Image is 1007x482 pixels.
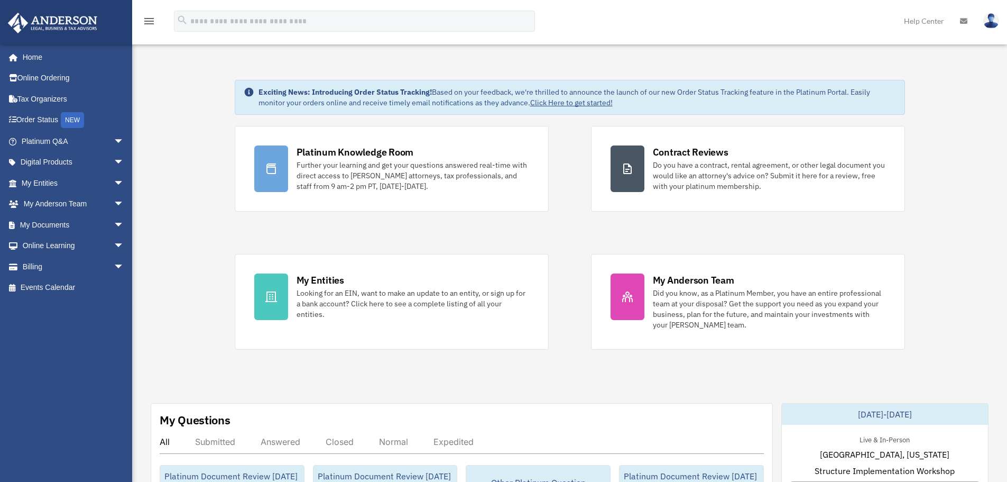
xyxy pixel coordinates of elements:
[591,126,905,212] a: Contract Reviews Do you have a contract, rental agreement, or other legal document you would like...
[297,274,344,287] div: My Entities
[114,152,135,174] span: arrow_drop_down
[815,465,955,477] span: Structure Implementation Workshop
[530,98,613,107] a: Click Here to get started!
[258,87,896,108] div: Based on your feedback, we're thrilled to announce the launch of our new Order Status Tracking fe...
[7,110,140,131] a: Order StatusNEW
[195,436,235,447] div: Submitted
[114,172,135,194] span: arrow_drop_down
[7,68,140,89] a: Online Ordering
[326,436,354,447] div: Closed
[653,274,734,287] div: My Anderson Team
[7,47,135,68] a: Home
[297,145,414,159] div: Platinum Knowledge Room
[160,412,230,428] div: My Questions
[235,254,549,350] a: My Entities Looking for an EIN, want to make an update to an entity, or sign up for a bank accoun...
[379,436,408,447] div: Normal
[143,15,155,28] i: menu
[261,436,300,447] div: Answered
[653,160,885,192] div: Do you have a contract, rental agreement, or other legal document you would like an attorney's ad...
[851,433,918,444] div: Live & In-Person
[7,214,140,235] a: My Documentsarrow_drop_down
[591,254,905,350] a: My Anderson Team Did you know, as a Platinum Member, you have an entire professional team at your...
[177,14,188,26] i: search
[258,87,432,97] strong: Exciting News: Introducing Order Status Tracking!
[983,13,999,29] img: User Pic
[7,172,140,194] a: My Entitiesarrow_drop_down
[7,152,140,173] a: Digital Productsarrow_drop_down
[297,160,529,192] div: Further your learning and get your questions answered real-time with direct access to [PERSON_NAM...
[7,88,140,110] a: Tax Organizers
[7,235,140,257] a: Online Learningarrow_drop_down
[7,131,140,152] a: Platinum Q&Aarrow_drop_down
[5,13,100,33] img: Anderson Advisors Platinum Portal
[820,448,949,461] span: [GEOGRAPHIC_DATA], [US_STATE]
[114,194,135,215] span: arrow_drop_down
[297,288,529,320] div: Looking for an EIN, want to make an update to an entity, or sign up for a bank account? Click her...
[160,436,170,447] div: All
[143,19,155,28] a: menu
[235,126,549,212] a: Platinum Knowledge Room Further your learning and get your questions answered real-time with dire...
[61,112,84,128] div: NEW
[782,404,988,425] div: [DATE]-[DATE]
[114,214,135,236] span: arrow_drop_down
[653,288,885,330] div: Did you know, as a Platinum Member, you have an entire professional team at your disposal? Get th...
[433,436,474,447] div: Expedited
[7,194,140,215] a: My Anderson Teamarrow_drop_down
[114,235,135,257] span: arrow_drop_down
[114,256,135,278] span: arrow_drop_down
[7,256,140,277] a: Billingarrow_drop_down
[114,131,135,152] span: arrow_drop_down
[7,277,140,298] a: Events Calendar
[653,145,728,159] div: Contract Reviews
